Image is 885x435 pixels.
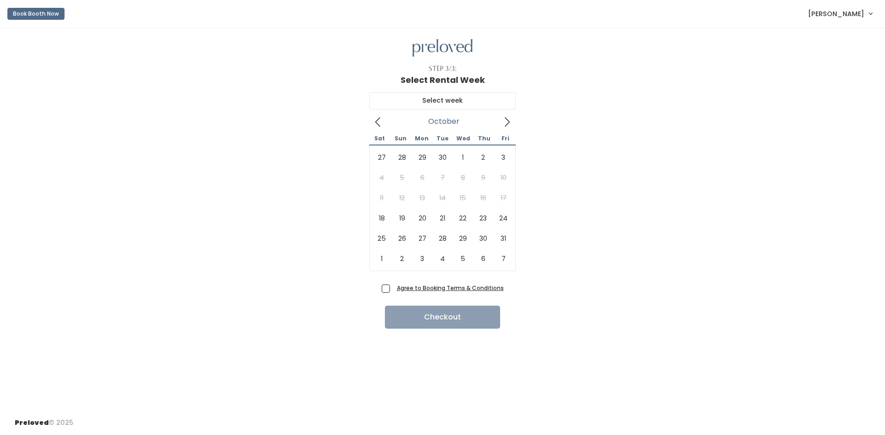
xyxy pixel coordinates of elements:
[493,147,513,168] span: October 3, 2025
[392,147,412,168] span: September 28, 2025
[413,39,472,57] img: preloved logo
[495,136,516,141] span: Fri
[453,249,473,269] span: November 5, 2025
[808,9,864,19] span: [PERSON_NAME]
[493,208,513,228] span: October 24, 2025
[428,120,460,123] span: October
[799,4,881,23] a: [PERSON_NAME]
[432,249,453,269] span: November 4, 2025
[7,8,65,20] button: Book Booth Now
[385,306,500,329] button: Checkout
[390,136,411,141] span: Sun
[412,147,432,168] span: September 29, 2025
[372,249,392,269] span: November 1, 2025
[15,411,73,428] div: © 2025
[372,228,392,249] span: October 25, 2025
[432,228,453,249] span: October 28, 2025
[493,249,513,269] span: November 7, 2025
[453,208,473,228] span: October 22, 2025
[369,136,390,141] span: Sat
[412,249,432,269] span: November 3, 2025
[473,228,493,249] span: October 30, 2025
[429,64,457,74] div: Step 3/3:
[453,136,474,141] span: Wed
[15,418,49,427] span: Preloved
[392,228,412,249] span: October 26, 2025
[369,92,516,110] input: Select week
[372,147,392,168] span: September 27, 2025
[473,249,493,269] span: November 6, 2025
[397,284,504,292] a: Agree to Booking Terms & Conditions
[432,147,453,168] span: September 30, 2025
[473,147,493,168] span: October 2, 2025
[453,147,473,168] span: October 1, 2025
[7,4,65,24] a: Book Booth Now
[401,75,485,85] h1: Select Rental Week
[412,208,432,228] span: October 20, 2025
[432,136,453,141] span: Tue
[392,249,412,269] span: November 2, 2025
[493,228,513,249] span: October 31, 2025
[473,208,493,228] span: October 23, 2025
[411,136,432,141] span: Mon
[474,136,495,141] span: Thu
[432,208,453,228] span: October 21, 2025
[453,228,473,249] span: October 29, 2025
[392,208,412,228] span: October 19, 2025
[412,228,432,249] span: October 27, 2025
[372,208,392,228] span: October 18, 2025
